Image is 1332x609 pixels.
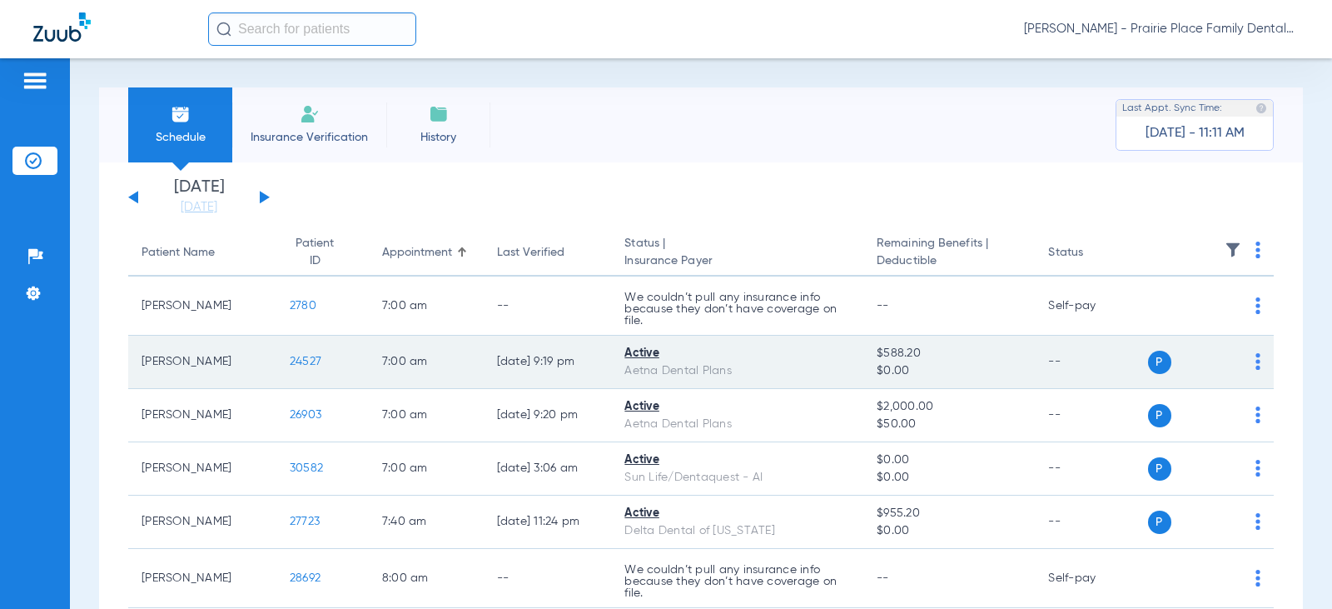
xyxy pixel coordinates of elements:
[1035,496,1147,549] td: --
[1255,570,1260,587] img: group-dot-blue.svg
[128,389,276,442] td: [PERSON_NAME]
[1035,230,1147,277] th: Status
[142,244,215,262] div: Patient Name
[1035,442,1147,496] td: --
[484,336,612,389] td: [DATE] 9:19 PM
[624,345,850,362] div: Active
[290,409,321,421] span: 26903
[1146,125,1245,142] span: [DATE] - 11:11 AM
[1035,336,1147,389] td: --
[128,549,276,608] td: [PERSON_NAME]
[290,572,321,584] span: 28692
[128,442,276,496] td: [PERSON_NAME]
[1255,102,1267,114] img: last sync help info
[877,416,1021,433] span: $50.00
[1255,407,1260,423] img: group-dot-blue.svg
[1122,100,1222,117] span: Last Appt. Sync Time:
[171,104,191,124] img: Schedule
[149,179,249,216] li: [DATE]
[1225,242,1241,258] img: filter.svg
[484,496,612,549] td: [DATE] 11:24 PM
[1255,353,1260,370] img: group-dot-blue.svg
[1255,297,1260,314] img: group-dot-blue.svg
[877,522,1021,540] span: $0.00
[290,516,320,527] span: 27723
[877,469,1021,487] span: $0.00
[216,22,231,37] img: Search Icon
[1255,513,1260,530] img: group-dot-blue.svg
[484,389,612,442] td: [DATE] 9:20 PM
[290,235,340,270] div: Patient ID
[142,244,263,262] div: Patient Name
[877,362,1021,380] span: $0.00
[497,244,599,262] div: Last Verified
[245,129,374,146] span: Insurance Verification
[128,496,276,549] td: [PERSON_NAME]
[1035,389,1147,442] td: --
[33,12,91,42] img: Zuub Logo
[624,564,850,599] p: We couldn’t pull any insurance info because they don’t have coverage on file.
[484,549,612,608] td: --
[624,522,850,540] div: Delta Dental of [US_STATE]
[624,292,850,327] p: We couldn’t pull any insurance info because they don’t have coverage on file.
[877,572,889,584] span: --
[382,244,470,262] div: Appointment
[624,452,850,469] div: Active
[369,549,484,608] td: 8:00 AM
[611,230,863,277] th: Status |
[369,277,484,336] td: 7:00 AM
[369,336,484,389] td: 7:00 AM
[877,345,1021,362] span: $588.20
[497,244,564,262] div: Last Verified
[624,398,850,416] div: Active
[1024,21,1299,37] span: [PERSON_NAME] - Prairie Place Family Dental
[1148,404,1171,427] span: P
[369,496,484,549] td: 7:40 AM
[1255,242,1260,258] img: group-dot-blue.svg
[624,416,850,433] div: Aetna Dental Plans
[208,12,416,46] input: Search for patients
[1035,277,1147,336] td: Self-pay
[1148,511,1171,534] span: P
[369,442,484,496] td: 7:00 AM
[1148,351,1171,374] span: P
[300,104,320,124] img: Manual Insurance Verification
[624,505,850,522] div: Active
[369,389,484,442] td: 7:00 AM
[877,505,1021,522] span: $955.20
[382,244,452,262] div: Appointment
[141,129,220,146] span: Schedule
[290,235,355,270] div: Patient ID
[22,71,48,91] img: hamburger-icon
[863,230,1035,277] th: Remaining Benefits |
[128,277,276,336] td: [PERSON_NAME]
[877,452,1021,469] span: $0.00
[290,300,316,312] span: 2780
[290,462,323,474] span: 30582
[1255,460,1260,477] img: group-dot-blue.svg
[624,469,850,487] div: Sun Life/Dentaquest - AI
[1035,549,1147,608] td: Self-pay
[484,277,612,336] td: --
[624,362,850,380] div: Aetna Dental Plans
[877,300,889,312] span: --
[290,356,321,367] span: 24527
[484,442,612,496] td: [DATE] 3:06 AM
[877,398,1021,416] span: $2,000.00
[429,104,449,124] img: History
[877,252,1021,270] span: Deductible
[624,252,850,270] span: Insurance Payer
[399,129,478,146] span: History
[149,199,249,216] a: [DATE]
[1148,457,1171,481] span: P
[128,336,276,389] td: [PERSON_NAME]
